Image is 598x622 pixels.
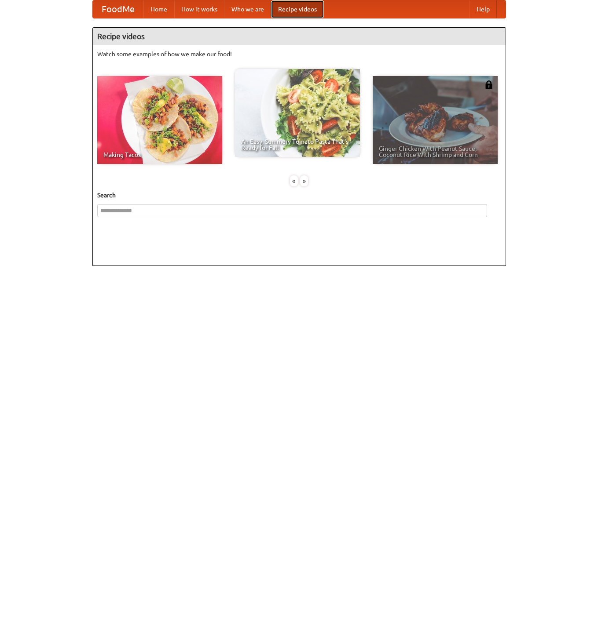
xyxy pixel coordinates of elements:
span: Making Tacos [103,152,216,158]
a: How it works [174,0,224,18]
p: Watch some examples of how we make our food! [97,50,501,58]
a: Recipe videos [271,0,324,18]
div: » [300,175,308,186]
a: An Easy, Summery Tomato Pasta That's Ready for Fall [235,69,360,157]
img: 483408.png [484,80,493,89]
a: Who we are [224,0,271,18]
a: Help [470,0,497,18]
h4: Recipe videos [93,28,506,45]
div: « [290,175,298,186]
a: Making Tacos [97,76,222,164]
a: FoodMe [93,0,143,18]
a: Home [143,0,174,18]
span: An Easy, Summery Tomato Pasta That's Ready for Fall [241,138,354,151]
h5: Search [97,191,501,200]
